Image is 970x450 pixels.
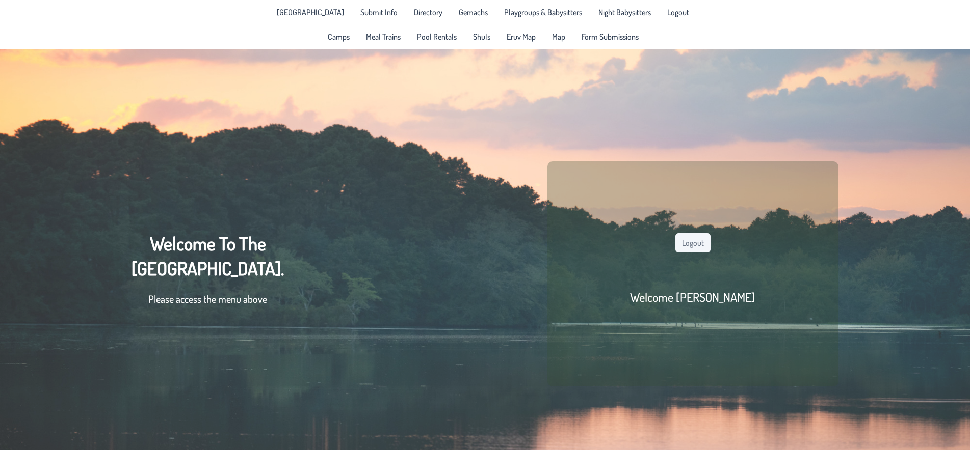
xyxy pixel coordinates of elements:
[354,4,404,20] a: Submit Info
[360,29,407,45] a: Meal Trains
[582,33,639,41] span: Form Submissions
[411,29,463,45] a: Pool Rentals
[630,289,755,305] h2: Welcome [PERSON_NAME]
[552,33,565,41] span: Map
[360,8,398,16] span: Submit Info
[271,4,350,20] li: Pine Lake Park
[504,8,582,16] span: Playgroups & Babysitters
[467,29,496,45] a: Shuls
[322,29,356,45] a: Camps
[328,33,350,41] span: Camps
[501,29,542,45] a: Eruv Map
[132,291,284,306] p: Please access the menu above
[592,4,657,20] a: Night Babysitters
[277,8,344,16] span: [GEOGRAPHIC_DATA]
[507,33,536,41] span: Eruv Map
[271,4,350,20] a: [GEOGRAPHIC_DATA]
[408,4,449,20] a: Directory
[498,4,588,20] a: Playgroups & Babysitters
[473,33,490,41] span: Shuls
[661,4,695,20] li: Logout
[414,8,442,16] span: Directory
[453,4,494,20] a: Gemachs
[366,33,401,41] span: Meal Trains
[417,33,457,41] span: Pool Rentals
[546,29,571,45] a: Map
[575,29,645,45] a: Form Submissions
[667,8,689,16] span: Logout
[459,8,488,16] span: Gemachs
[598,8,651,16] span: Night Babysitters
[132,231,284,317] div: Welcome To The [GEOGRAPHIC_DATA].
[675,233,711,252] button: Logout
